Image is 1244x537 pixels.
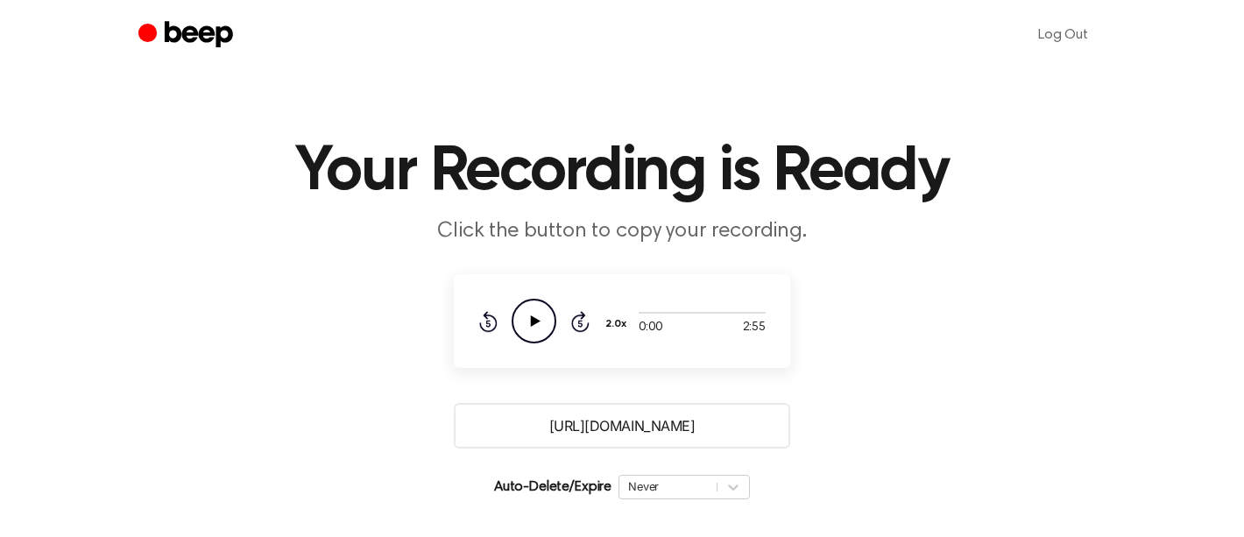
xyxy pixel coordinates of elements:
[639,319,661,337] span: 0:00
[138,18,237,53] a: Beep
[604,309,633,339] button: 2.0x
[286,217,958,246] p: Click the button to copy your recording.
[494,477,611,498] p: Auto-Delete/Expire
[1021,14,1106,56] a: Log Out
[173,140,1071,203] h1: Your Recording is Ready
[743,319,766,337] span: 2:55
[628,478,708,495] div: Never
